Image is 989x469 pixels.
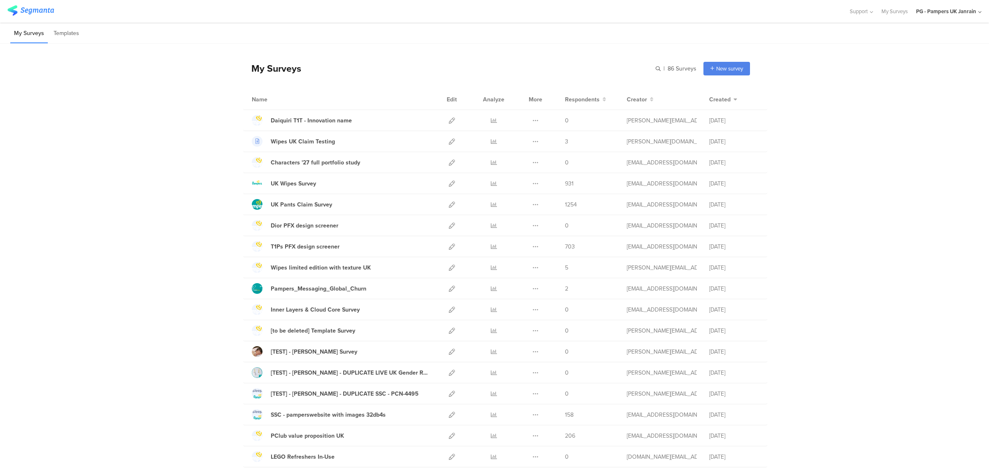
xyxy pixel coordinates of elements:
span: 931 [565,179,574,188]
span: 5 [565,263,568,272]
a: T1Ps PFX design screener [252,241,340,252]
div: SSC - pamperswebsite with images 32db4s [271,410,386,419]
div: laporta.a@pg.com [627,116,697,125]
span: 86 Surveys [668,64,696,73]
div: [DATE] [709,179,759,188]
span: 3 [565,137,568,146]
a: Wipes UK Claim Testing [252,136,335,147]
a: Daiquiri T1T - Innovation name [252,115,352,126]
div: [TEST] - Anton - DUPLICATE SSC - PCN-4495 [271,389,419,398]
div: Pampers_Messaging_Global_Churn [271,284,366,293]
a: Wipes limited edition with texture UK [252,262,371,273]
div: [DATE] [709,305,759,314]
div: burcak.b.1@pg.com [627,200,697,209]
span: | [662,64,666,73]
li: My Surveys [10,24,48,43]
div: oliveira.m.13@pg.com [627,263,697,272]
button: Created [709,95,737,104]
li: Templates [50,24,83,43]
div: Edit [443,89,461,110]
div: [DATE] [709,347,759,356]
div: Dior PFX design screener [271,221,338,230]
span: 158 [565,410,574,419]
div: richi.a@pg.com [627,242,697,251]
span: 0 [565,368,569,377]
div: [DATE] [709,389,759,398]
div: UK Pants Claim Survey [271,200,332,209]
span: Created [709,95,731,104]
a: Pampers_Messaging_Global_Churn [252,283,366,294]
div: dova.c@pg.com [627,410,697,419]
div: Name [252,95,301,104]
div: Wipes UK Claim Testing [271,137,335,146]
div: elteraifi.ae@pg.com [627,453,697,461]
div: dubik.a.1@pg.com [627,389,697,398]
div: [DATE] [709,137,759,146]
div: zavanella.e@pg.com [627,221,697,230]
div: dubik.a.1@pg.com [627,347,697,356]
div: dubik.a.1@pg.com [627,368,697,377]
div: [DATE] [709,410,759,419]
span: Creator [627,95,647,104]
span: 1254 [565,200,577,209]
a: UK Pants Claim Survey [252,199,332,210]
div: Wipes limited edition with texture UK [271,263,371,272]
span: Support [850,7,868,15]
button: Creator [627,95,654,104]
div: Analyze [481,89,506,110]
span: 0 [565,453,569,461]
div: cardosoteixeiral.c@pg.com [627,431,697,440]
a: [TEST] - [PERSON_NAME] Survey [252,346,357,357]
span: 0 [565,116,569,125]
div: [DATE] [709,116,759,125]
div: helary.c@pg.com [627,305,697,314]
div: UK Wipes Survey [271,179,316,188]
div: richi.a@pg.com [627,158,697,167]
div: [DATE] [709,326,759,335]
a: UK Wipes Survey [252,178,316,189]
div: [DATE] [709,158,759,167]
div: [DATE] [709,242,759,251]
span: 0 [565,221,569,230]
span: 0 [565,326,569,335]
a: [to be deleted] Template Survey [252,325,355,336]
div: [DATE] [709,284,759,293]
a: LEGO Refreshers In-Use [252,451,335,462]
span: Respondents [565,95,600,104]
div: PG - Pampers UK Janrain [916,7,976,15]
div: [DATE] [709,453,759,461]
div: support@segmanta.com [627,284,697,293]
div: erisekinci.n@pg.com [627,179,697,188]
span: 0 [565,158,569,167]
div: LEGO Refreshers In-Use [271,453,335,461]
a: [TEST] - [PERSON_NAME] - DUPLICATE SSC - PCN-4495 [252,388,419,399]
div: kim.s.37@pg.com [627,326,697,335]
div: Daiquiri T1T - Innovation name [271,116,352,125]
div: [to be deleted] Template Survey [271,326,355,335]
div: T1Ps PFX design screener [271,242,340,251]
div: [DATE] [709,263,759,272]
div: Inner Layers & Cloud Core Survey [271,305,360,314]
a: Inner Layers & Cloud Core Survey [252,304,360,315]
div: Characters '27 full portfolio study [271,158,360,167]
div: More [527,89,544,110]
span: 2 [565,284,568,293]
img: segmanta logo [7,5,54,16]
a: PClub value proposition UK [252,430,344,441]
button: Respondents [565,95,606,104]
span: 703 [565,242,575,251]
span: 0 [565,389,569,398]
div: [DATE] [709,221,759,230]
div: PClub value proposition UK [271,431,344,440]
a: SSC - pamperswebsite with images 32db4s [252,409,386,420]
div: [TEST] - Anton - Blank Survey [271,347,357,356]
div: My Surveys [243,61,301,75]
a: Dior PFX design screener [252,220,338,231]
span: 0 [565,347,569,356]
span: 206 [565,431,575,440]
div: [DATE] [709,200,759,209]
a: [TEST] - [PERSON_NAME] - DUPLICATE LIVE UK Gender Reveal - PCN-4495 [252,367,431,378]
div: [DATE] [709,368,759,377]
a: Characters '27 full portfolio study [252,157,360,168]
span: 0 [565,305,569,314]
